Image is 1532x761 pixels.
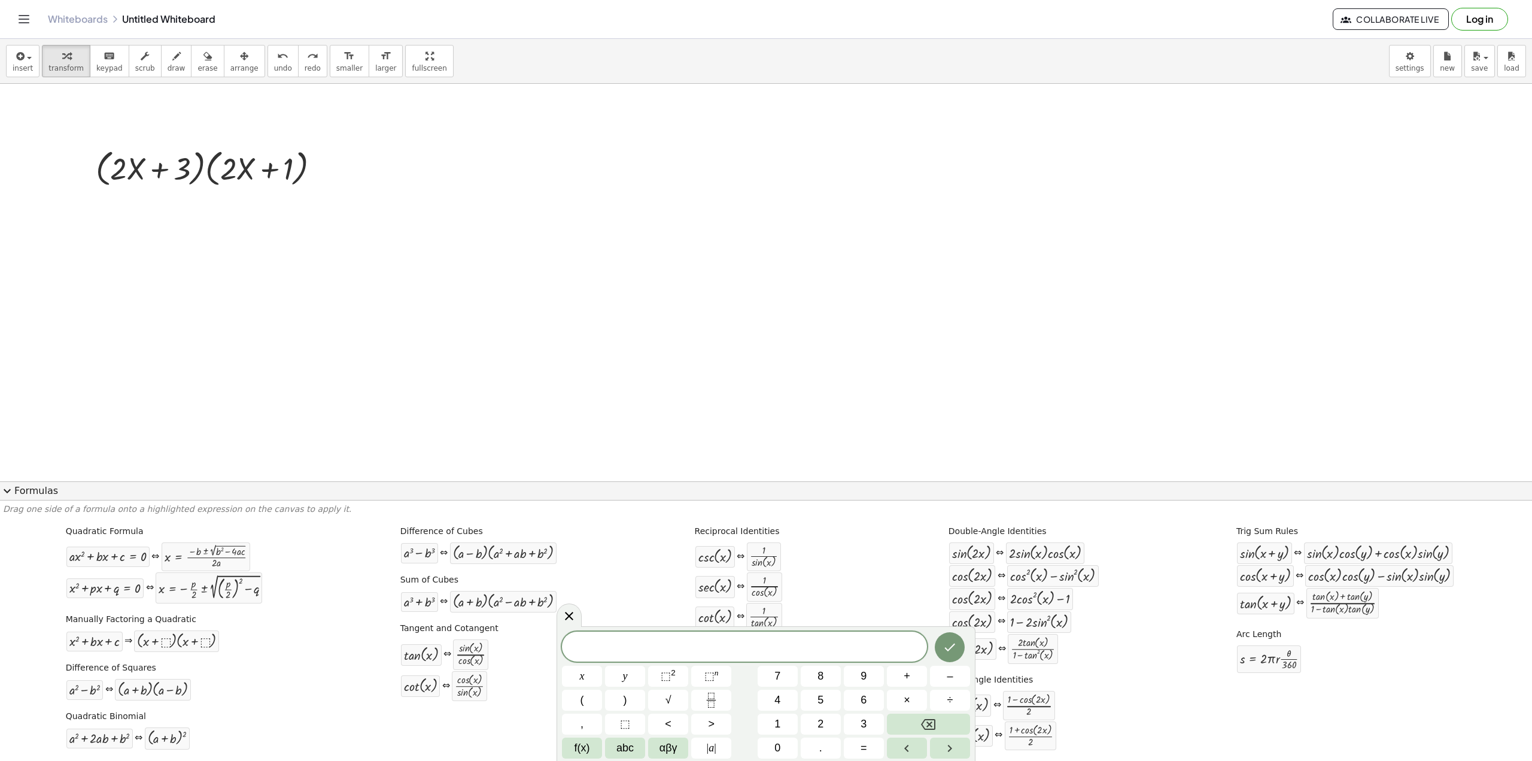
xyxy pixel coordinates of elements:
[887,714,970,735] button: Backspace
[624,692,627,708] span: )
[691,714,731,735] button: Greater than
[336,64,363,72] span: smaller
[817,668,823,684] span: 8
[844,738,884,759] button: Equals
[949,526,1047,538] label: Double-Angle Identities
[887,666,927,687] button: Plus
[758,690,798,711] button: 4
[369,45,403,77] button: format_sizelarger
[616,740,634,756] span: abc
[1236,526,1298,538] label: Trig Sum Rules
[648,690,688,711] button: Square root
[13,64,33,72] span: insert
[648,738,688,759] button: Greek alphabet
[90,45,129,77] button: keyboardkeypad
[1343,14,1439,25] span: Collaborate Live
[440,595,448,609] div: ⇔
[819,740,822,756] span: .
[1296,596,1304,610] div: ⇔
[1296,569,1303,583] div: ⇔
[3,504,1529,516] p: Drag one side of a formula onto a highlighted expression on the canvas to apply it.
[48,64,84,72] span: transform
[648,714,688,735] button: Less than
[375,64,396,72] span: larger
[620,716,630,732] span: ⬚
[412,64,446,72] span: fullscreen
[801,666,841,687] button: 8
[774,716,780,732] span: 1
[442,680,450,693] div: ⇔
[996,547,1004,560] div: ⇔
[580,668,585,684] span: x
[817,716,823,732] span: 2
[737,580,744,594] div: ⇔
[758,666,798,687] button: 7
[562,666,602,687] button: x
[665,692,671,708] span: √
[562,738,602,759] button: Functions
[661,670,671,682] span: ⬚
[562,714,602,735] button: ,
[930,738,970,759] button: Right arrow
[104,49,115,63] i: keyboard
[443,648,451,662] div: ⇔
[665,716,671,732] span: <
[707,740,716,756] span: a
[574,740,590,756] span: f(x)
[224,45,265,77] button: arrange
[861,740,867,756] span: =
[580,692,584,708] span: (
[691,738,731,759] button: Absolute value
[671,668,676,677] sup: 2
[774,692,780,708] span: 4
[400,574,458,586] label: Sum of Cubes
[949,674,1033,686] label: Half-Angle Identities
[998,592,1005,606] div: ⇔
[993,699,1001,713] div: ⇔
[758,738,798,759] button: 0
[998,569,1005,583] div: ⇔
[330,45,369,77] button: format_sizesmaller
[562,690,602,711] button: (
[930,666,970,687] button: Minus
[1333,8,1449,30] button: Collaborate Live
[230,64,259,72] span: arrange
[605,738,645,759] button: Alphabet
[124,635,132,648] div: ⇒
[197,64,217,72] span: erase
[1464,45,1495,77] button: save
[904,668,910,684] span: +
[66,614,196,626] label: Manually Factoring a Quadratic
[1294,547,1302,560] div: ⇔
[801,738,841,759] button: .
[48,13,108,25] a: Whiteboards
[995,729,1002,742] div: ⇔
[66,526,144,538] label: Quadratic Formula
[659,740,677,756] span: αβγ
[161,45,192,77] button: draw
[400,526,483,538] label: Difference of Cubes
[861,668,867,684] span: 9
[1433,45,1462,77] button: new
[605,714,645,735] button: Placeholder
[605,690,645,711] button: )
[405,45,453,77] button: fullscreen
[904,692,910,708] span: ×
[42,45,90,77] button: transform
[704,670,715,682] span: ⬚
[844,666,884,687] button: 9
[817,692,823,708] span: 5
[135,732,142,745] div: ⇔
[605,666,645,687] button: y
[344,49,355,63] i: format_size
[708,716,715,732] span: >
[307,49,318,63] i: redo
[758,714,798,735] button: 1
[66,711,146,723] label: Quadratic Binomial
[580,716,583,732] span: ,
[930,690,970,711] button: Divide
[305,64,321,72] span: redo
[129,45,162,77] button: scrub
[135,64,155,72] span: scrub
[887,690,927,711] button: Times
